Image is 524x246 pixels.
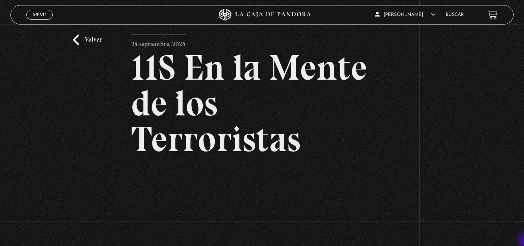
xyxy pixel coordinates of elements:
a: View your shopping cart [487,9,498,20]
h2: 11S En la Mente de los Terroristas [131,50,393,157]
span: Cerrar [30,19,48,24]
span: [PERSON_NAME] [375,12,436,17]
span: Menu [33,12,46,17]
p: 24 septiembre, 2024 [131,35,186,50]
a: Volver [73,35,102,45]
a: Buscar [446,12,464,17]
